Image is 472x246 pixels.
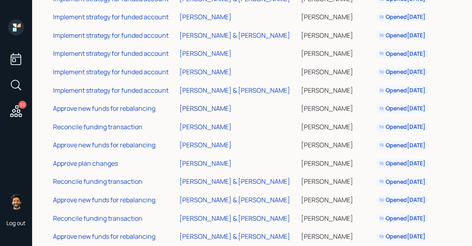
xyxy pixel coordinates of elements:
[379,68,425,76] div: Opened [DATE]
[179,177,290,186] div: [PERSON_NAME] & [PERSON_NAME]
[379,13,425,21] div: Opened [DATE]
[299,226,374,244] td: [PERSON_NAME]
[299,98,374,116] td: [PERSON_NAME]
[379,232,425,240] div: Opened [DATE]
[53,159,118,168] div: Approve plan changes
[379,196,425,204] div: Opened [DATE]
[299,208,374,226] td: [PERSON_NAME]
[379,214,425,222] div: Opened [DATE]
[379,159,425,167] div: Opened [DATE]
[179,140,232,149] div: [PERSON_NAME]
[379,123,425,131] div: Opened [DATE]
[53,67,169,76] div: Implement strategy for funded account
[299,6,374,25] td: [PERSON_NAME]
[179,159,232,168] div: [PERSON_NAME]
[179,214,290,223] div: [PERSON_NAME] & [PERSON_NAME]
[179,86,290,95] div: [PERSON_NAME] & [PERSON_NAME]
[299,135,374,153] td: [PERSON_NAME]
[53,122,142,131] div: Reconcile funding transaction
[379,31,425,39] div: Opened [DATE]
[379,50,425,58] div: Opened [DATE]
[179,195,290,204] div: [PERSON_NAME] & [PERSON_NAME]
[53,195,155,204] div: Approve new funds for rebalancing
[379,141,425,149] div: Opened [DATE]
[53,86,169,95] div: Implement strategy for funded account
[299,61,374,80] td: [PERSON_NAME]
[53,104,155,113] div: Approve new funds for rebalancing
[6,219,26,227] div: Log out
[299,116,374,135] td: [PERSON_NAME]
[179,104,232,113] div: [PERSON_NAME]
[53,214,142,223] div: Reconcile funding transaction
[8,193,24,209] img: eric-schwartz-headshot.png
[379,86,425,94] div: Opened [DATE]
[53,177,142,186] div: Reconcile funding transaction
[299,189,374,208] td: [PERSON_NAME]
[299,43,374,62] td: [PERSON_NAME]
[299,153,374,171] td: [PERSON_NAME]
[53,12,169,21] div: Implement strategy for funded account
[179,49,232,58] div: [PERSON_NAME]
[53,49,169,58] div: Implement strategy for funded account
[179,67,232,76] div: [PERSON_NAME]
[379,178,425,186] div: Opened [DATE]
[299,171,374,190] td: [PERSON_NAME]
[53,31,169,40] div: Implement strategy for funded account
[53,140,155,149] div: Approve new funds for rebalancing
[299,80,374,98] td: [PERSON_NAME]
[179,232,290,241] div: [PERSON_NAME] & [PERSON_NAME]
[179,31,290,40] div: [PERSON_NAME] & [PERSON_NAME]
[179,12,232,21] div: [PERSON_NAME]
[18,101,26,109] div: 33
[299,25,374,43] td: [PERSON_NAME]
[53,232,155,241] div: Approve new funds for rebalancing
[179,122,232,131] div: [PERSON_NAME]
[379,104,425,112] div: Opened [DATE]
